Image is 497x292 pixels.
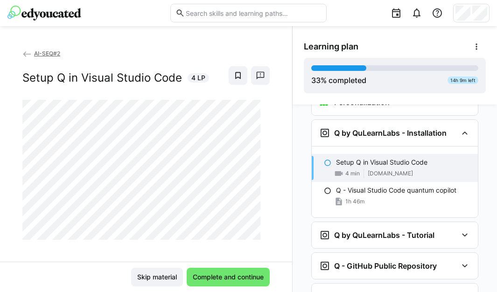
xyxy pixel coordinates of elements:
[368,170,413,177] span: [DOMAIN_NAME]
[334,128,447,138] h3: Q by QuLearnLabs - Installation
[22,71,182,85] h2: Setup Q in Visual Studio Code
[336,158,427,167] p: Setup Q in Visual Studio Code
[311,76,321,85] span: 33
[22,50,60,57] a: AI-SEQ#2
[334,261,437,271] h3: Q - GitHub Public Repository
[311,75,366,86] div: % completed
[187,268,270,286] button: Complete and continue
[336,186,456,195] p: Q - Visual Studio Code quantum copilot
[34,50,60,57] span: AI-SEQ#2
[448,76,478,84] div: 14h 9m left
[185,9,322,17] input: Search skills and learning paths…
[131,268,183,286] button: Skip material
[191,73,205,83] span: 4 LP
[136,272,178,282] span: Skip material
[191,272,265,282] span: Complete and continue
[304,42,358,52] span: Learning plan
[345,198,364,205] span: 1h 46m
[345,170,360,177] span: 4 min
[334,230,434,240] h3: Q by QuLearnLabs - Tutorial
